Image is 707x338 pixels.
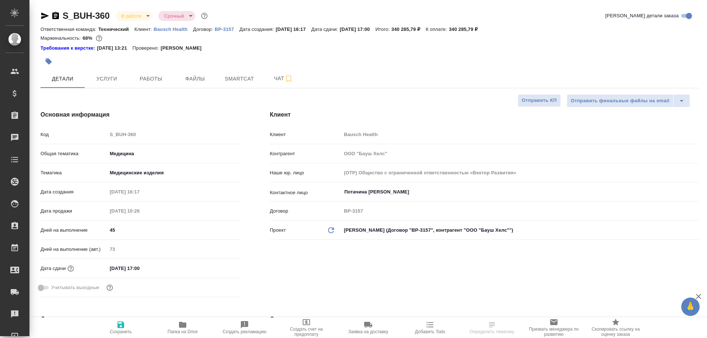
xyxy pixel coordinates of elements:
div: Медицинские изделия [107,167,240,179]
p: Проверено: [133,45,161,52]
button: Сохранить [90,317,152,338]
p: Общая тематика [41,150,107,157]
p: 340 285,79 ₽ [449,26,483,32]
span: 🙏 [684,299,697,314]
span: Призвать менеджера по развитию [527,327,580,337]
span: Работы [133,74,169,83]
a: Bausch Health [154,26,193,32]
p: 340 285,79 ₽ [391,26,426,32]
button: Призвать менеджера по развитию [523,317,585,338]
button: Доп статусы указывают на важность/срочность заказа [200,11,209,21]
p: Дата создания: [239,26,275,32]
p: [DATE] 17:00 [340,26,376,32]
button: 🙏 [681,298,700,316]
p: [PERSON_NAME] [161,45,207,52]
p: К оплате: [426,26,449,32]
button: Папка на Drive [152,317,214,338]
a: ВР-3157 [215,26,239,32]
button: 89522.94 RUB; [94,33,104,43]
svg: Подписаться [284,74,293,83]
a: S_BUH-360 [63,11,110,21]
span: Чат [266,74,301,83]
h4: Ответственные [270,315,699,324]
p: Контрагент [270,150,341,157]
button: Создать рекламацию [214,317,275,338]
input: Пустое поле [341,148,699,159]
p: Ответственная команда: [41,26,98,32]
input: Пустое поле [341,129,699,140]
input: Пустое поле [341,167,699,178]
span: Сохранить [110,329,132,334]
p: Дата сдачи: [311,26,340,32]
p: Маржинальность: [41,35,82,41]
p: Дата сдачи [41,265,66,272]
input: Пустое поле [107,186,172,197]
p: Итого: [375,26,391,32]
div: В работе [158,11,195,21]
p: Дней на выполнение [41,227,107,234]
div: split button [567,94,690,107]
span: Отправить КП [522,96,557,105]
button: Определить тематику [461,317,523,338]
span: Учитывать выходные [51,284,99,291]
h4: Клиент [270,110,699,119]
button: Скопировать ссылку [51,11,60,20]
span: Создать рекламацию [223,329,267,334]
p: [DATE] 13:21 [97,45,133,52]
span: Скопировать ссылку на оценку заказа [589,327,642,337]
div: Нажми, чтобы открыть папку с инструкцией [41,45,97,52]
span: Создать счет на предоплату [280,327,333,337]
span: Определить тематику [469,329,514,334]
input: ✎ Введи что-нибудь [107,225,240,235]
p: [DATE] 16:17 [276,26,312,32]
span: Файлы [177,74,213,83]
button: Добавить Todo [399,317,461,338]
p: Дата продажи [41,207,107,215]
button: Отправить финальные файлы на email [567,94,673,107]
button: Open [695,191,696,193]
span: Добавить Todo [415,329,445,334]
span: [PERSON_NAME] детали заказа [605,12,679,19]
p: Проект [270,227,286,234]
button: Если добавить услуги и заполнить их объемом, то дата рассчитается автоматически [66,264,75,273]
p: Наше юр. лицо [270,169,341,177]
p: Дней на выполнение (авт.) [41,246,107,253]
p: Клиент: [134,26,154,32]
input: ✎ Введи что-нибудь [107,263,172,274]
p: Код [41,131,107,138]
h4: Основная информация [41,110,240,119]
p: Договор: [193,26,215,32]
p: 68% [82,35,94,41]
button: Заявка на доставку [337,317,399,338]
p: Дата создания [41,188,107,196]
button: В работе [119,13,144,19]
span: Папка на Drive [168,329,198,334]
a: Требования к верстке: [41,45,97,52]
span: Smartcat [222,74,257,83]
div: Медицина [107,147,240,160]
div: [PERSON_NAME] (Договор "ВР-3157", контрагент "ООО "Бауш Хелс"") [341,224,699,236]
button: Добавить тэг [41,53,57,70]
button: Скопировать ссылку на оценку заказа [585,317,647,338]
p: Клиент [270,131,341,138]
p: Технический [98,26,134,32]
input: Пустое поле [341,206,699,216]
span: Услуги [89,74,124,83]
span: Заявка на доставку [348,329,388,334]
input: Пустое поле [107,129,240,140]
input: Пустое поле [107,244,240,255]
p: ВР-3157 [215,26,239,32]
span: Детали [45,74,80,83]
button: Создать счет на предоплату [275,317,337,338]
p: Контактное лицо [270,189,341,196]
p: Bausch Health [154,26,193,32]
input: Пустое поле [107,206,172,216]
div: В работе [116,11,152,21]
h4: Дополнительно [41,315,240,324]
button: Срочный [162,13,186,19]
button: Отправить КП [518,94,561,107]
p: Договор [270,207,341,215]
p: Тематика [41,169,107,177]
button: Выбери, если сб и вс нужно считать рабочими днями для выполнения заказа. [105,283,115,292]
span: Отправить финальные файлы на email [571,97,669,105]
